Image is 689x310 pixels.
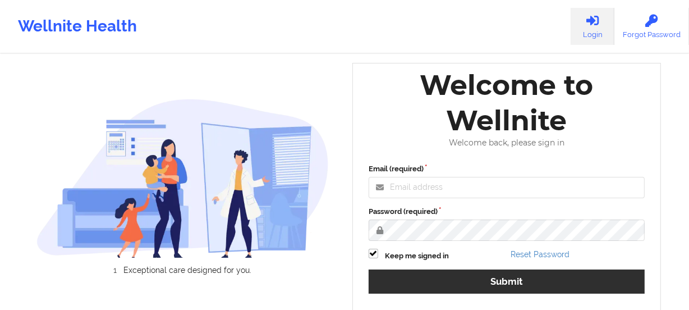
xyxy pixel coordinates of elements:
[46,266,329,275] li: Exceptional care designed for you.
[385,250,449,262] label: Keep me signed in
[369,270,645,294] button: Submit
[361,67,653,138] div: Welcome to Wellnite
[369,206,645,217] label: Password (required)
[369,163,645,175] label: Email (required)
[361,138,653,148] div: Welcome back, please sign in
[36,98,329,258] img: wellnite-auth-hero_200.c722682e.png
[369,177,645,198] input: Email address
[614,8,689,45] a: Forgot Password
[511,250,569,259] a: Reset Password
[571,8,614,45] a: Login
